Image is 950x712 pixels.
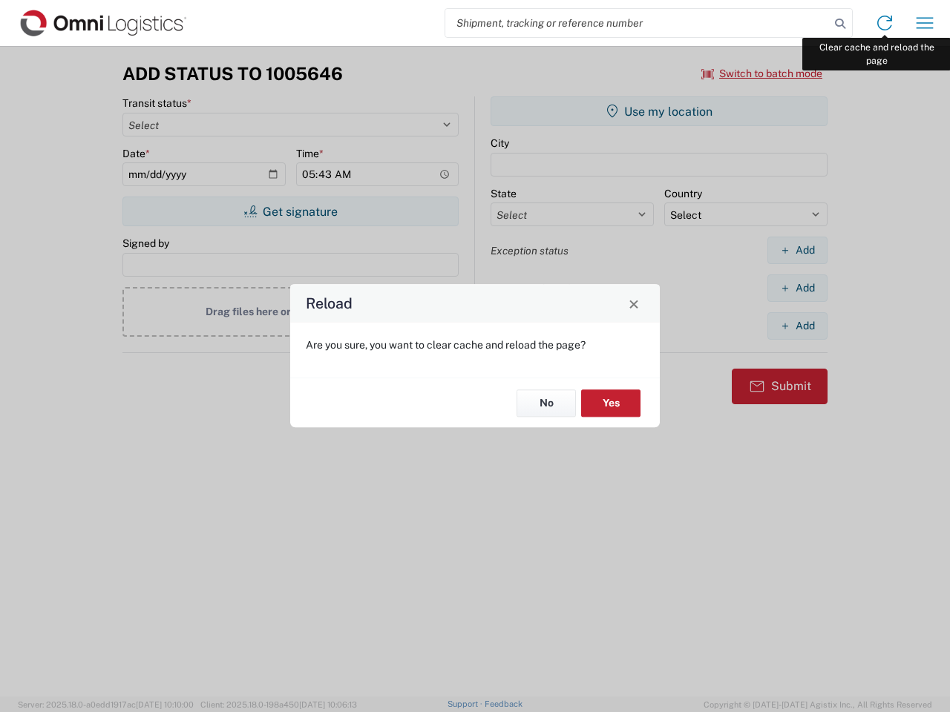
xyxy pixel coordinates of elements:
input: Shipment, tracking or reference number [445,9,830,37]
button: Yes [581,389,641,417]
p: Are you sure, you want to clear cache and reload the page? [306,338,644,352]
button: No [517,389,576,417]
h4: Reload [306,293,353,314]
button: Close [623,293,644,314]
